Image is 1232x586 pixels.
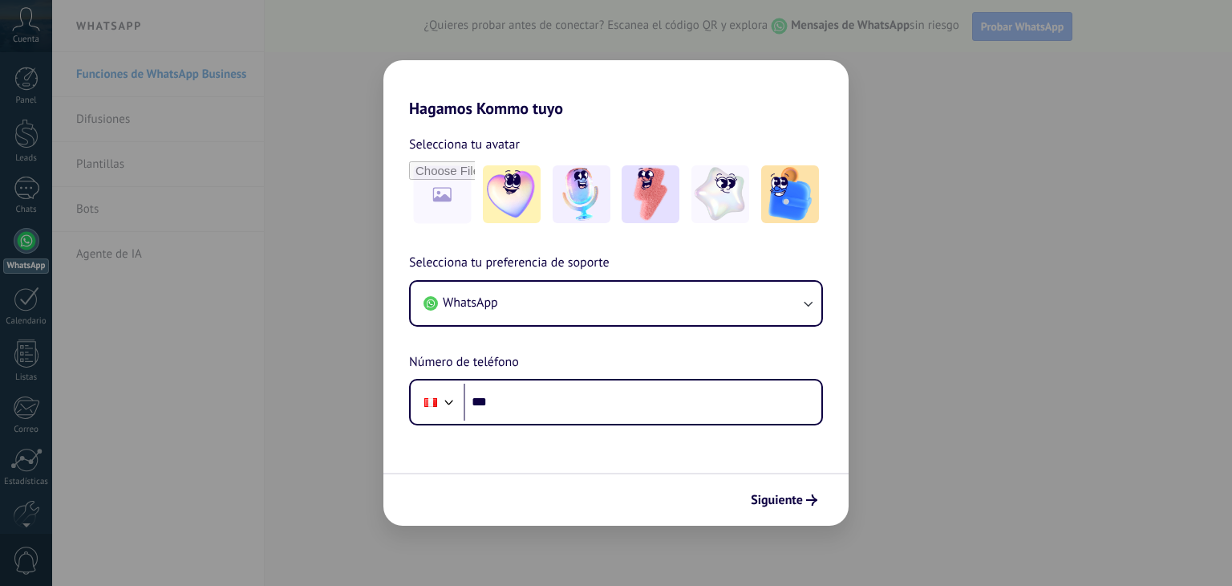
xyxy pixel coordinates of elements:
span: Número de teléfono [409,352,519,373]
span: WhatsApp [443,295,498,311]
img: -5.jpeg [761,165,819,223]
div: Peru: + 51 [415,385,446,419]
button: Siguiente [744,486,825,514]
img: -3.jpeg [622,165,679,223]
img: -4.jpeg [691,165,749,223]
img: -1.jpeg [483,165,541,223]
span: Selecciona tu preferencia de soporte [409,253,610,274]
span: Siguiente [751,494,803,506]
span: Selecciona tu avatar [409,134,520,155]
button: WhatsApp [411,282,821,325]
img: -2.jpeg [553,165,610,223]
h2: Hagamos Kommo tuyo [383,60,849,118]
